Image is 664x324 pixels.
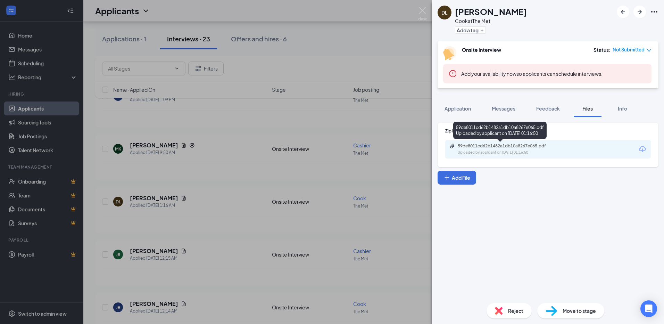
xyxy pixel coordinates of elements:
button: PlusAdd a tag [455,26,486,34]
span: Messages [492,105,515,112]
svg: Download [638,145,647,153]
button: Add your availability now [461,70,516,77]
div: Cook at The Met [455,17,527,24]
h1: [PERSON_NAME] [455,6,527,17]
div: Uploaded by applicant on [DATE] 01:16:50 [458,150,562,155]
span: Reject [508,307,523,315]
span: down [647,48,651,53]
svg: ArrowRight [636,8,644,16]
span: Info [618,105,627,112]
div: Status : [594,46,611,53]
svg: Plus [443,174,450,181]
svg: Ellipses [650,8,658,16]
svg: ArrowLeftNew [619,8,627,16]
b: Onsite Interview [462,47,501,53]
div: 59de8011cd62b1482a1db10a8267e065.pdf [458,143,555,149]
div: Open Intercom Messenger [640,300,657,317]
svg: Plus [480,28,484,32]
span: Files [582,105,593,112]
svg: Error [449,70,457,78]
button: ArrowLeftNew [617,6,629,18]
button: ArrowRight [633,6,646,18]
span: Feedback [536,105,560,112]
div: 59de8011cd62b1482a1db10a8267e065.pdf Uploaded by applicant on [DATE] 01:16:50 [453,122,547,139]
div: Zip Recruiter Resume [445,128,651,134]
div: DL [441,9,448,16]
svg: Paperclip [449,143,455,149]
span: Move to stage [563,307,596,315]
a: Paperclip59de8011cd62b1482a1db10a8267e065.pdfUploaded by applicant on [DATE] 01:16:50 [449,143,562,155]
span: so applicants can schedule interviews. [461,71,603,77]
button: Add FilePlus [438,171,476,185]
span: Application [445,105,471,112]
span: Not Submitted [613,46,645,53]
